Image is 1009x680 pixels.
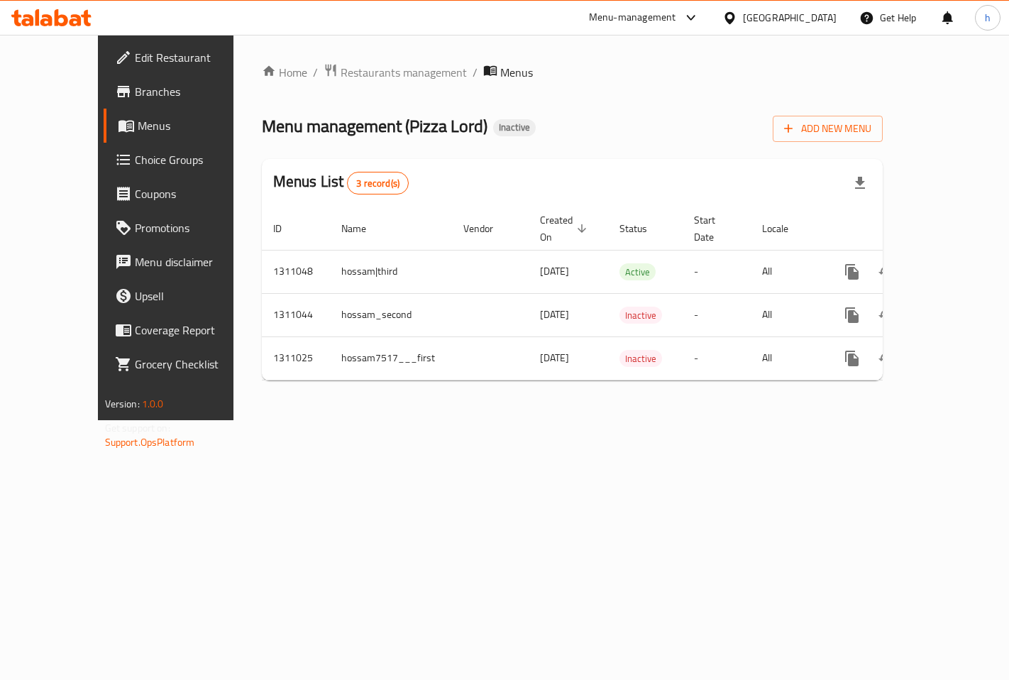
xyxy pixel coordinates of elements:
span: Vendor [463,220,512,237]
button: Add New Menu [773,116,883,142]
div: Menu-management [589,9,676,26]
span: Grocery Checklist [135,356,255,373]
td: hossam7517___first [330,336,452,380]
td: All [751,250,824,293]
span: Edit Restaurant [135,49,255,66]
th: Actions [824,207,983,251]
div: [GEOGRAPHIC_DATA] [743,10,837,26]
span: Name [341,220,385,237]
a: Menu disclaimer [104,245,266,279]
span: Coupons [135,185,255,202]
button: more [835,298,869,332]
span: Version: [105,395,140,413]
a: Branches [104,75,266,109]
button: more [835,341,869,375]
span: Upsell [135,287,255,305]
span: Get support on: [105,419,170,437]
td: hossam|third [330,250,452,293]
a: Choice Groups [104,143,266,177]
li: / [473,64,478,81]
div: Export file [843,166,877,200]
a: Coverage Report [104,313,266,347]
h2: Menus List [273,171,409,194]
a: Restaurants management [324,63,467,82]
span: Coverage Report [135,322,255,339]
button: more [835,255,869,289]
a: Home [262,64,307,81]
a: Upsell [104,279,266,313]
span: Menus [500,64,533,81]
span: Active [619,264,656,280]
table: enhanced table [262,207,983,380]
span: Promotions [135,219,255,236]
span: Branches [135,83,255,100]
span: h [985,10,991,26]
td: - [683,293,751,336]
span: 3 record(s) [348,177,408,190]
span: Restaurants management [341,64,467,81]
a: Support.OpsPlatform [105,433,195,451]
nav: breadcrumb [262,63,883,82]
span: 1.0.0 [142,395,164,413]
div: Total records count [347,172,409,194]
span: Locale [762,220,807,237]
td: All [751,336,824,380]
a: Promotions [104,211,266,245]
span: Inactive [619,307,662,324]
span: [DATE] [540,262,569,280]
a: Menus [104,109,266,143]
button: Change Status [869,255,903,289]
div: Inactive [619,307,662,324]
span: Menu disclaimer [135,253,255,270]
span: Inactive [493,121,536,133]
td: All [751,293,824,336]
span: Status [619,220,666,237]
td: - [683,250,751,293]
span: Inactive [619,351,662,367]
span: Add New Menu [784,120,871,138]
span: Menus [138,117,255,134]
a: Grocery Checklist [104,347,266,381]
span: [DATE] [540,349,569,367]
span: Choice Groups [135,151,255,168]
span: [DATE] [540,305,569,324]
li: / [313,64,318,81]
span: Created On [540,212,591,246]
button: Change Status [869,298,903,332]
a: Coupons [104,177,266,211]
a: Edit Restaurant [104,40,266,75]
td: 1311044 [262,293,330,336]
span: ID [273,220,300,237]
td: 1311048 [262,250,330,293]
td: hossam_second [330,293,452,336]
td: 1311025 [262,336,330,380]
span: Start Date [694,212,734,246]
div: Active [619,263,656,280]
span: Menu management ( Pizza Lord ) [262,110,487,142]
button: Change Status [869,341,903,375]
td: - [683,336,751,380]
